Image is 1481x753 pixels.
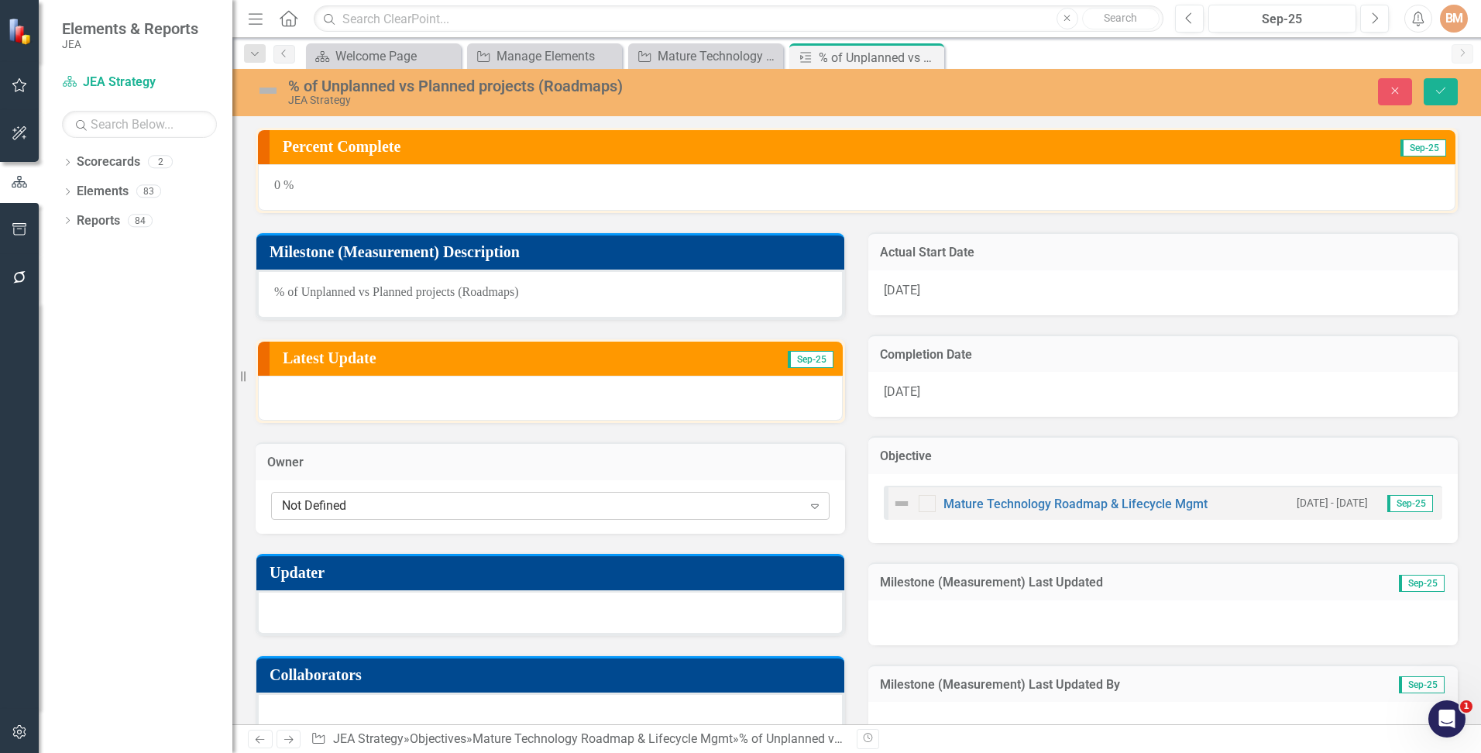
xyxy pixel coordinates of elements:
[335,46,457,66] div: Welcome Page
[288,95,929,106] div: JEA Strategy
[274,285,518,298] span: % of Unplanned vs Planned projects (Roadmaps)
[1297,496,1368,511] small: [DATE] - [DATE]
[270,564,837,581] h3: Updater
[267,456,833,469] h3: Owner
[892,494,911,513] img: Not Defined
[136,185,161,198] div: 83
[1387,495,1433,512] span: Sep-25
[1214,10,1351,29] div: Sep-25
[884,283,920,297] span: [DATE]
[880,576,1347,590] h3: Milestone (Measurement) Last Updated
[62,74,217,91] a: JEA Strategy
[410,731,466,746] a: Objectives
[471,46,618,66] a: Manage Elements
[1399,676,1445,693] span: Sep-25
[310,46,457,66] a: Welcome Page
[880,246,1446,260] h3: Actual Start Date
[943,497,1208,511] a: Mature Technology Roadmap & Lifecycle Mgmt
[880,678,1353,692] h3: Milestone (Measurement) Last Updated By
[1082,8,1160,29] button: Search
[1440,5,1468,33] button: BM
[632,46,779,66] a: Mature Technology Roadmap & Lifecycle Mgmt
[658,46,779,66] div: Mature Technology Roadmap & Lifecycle Mgmt
[77,212,120,230] a: Reports
[128,214,153,227] div: 84
[1460,700,1472,713] span: 1
[77,153,140,171] a: Scorecards
[311,731,845,748] div: » » »
[314,5,1163,33] input: Search ClearPoint...
[333,731,404,746] a: JEA Strategy
[148,156,173,169] div: 2
[270,243,837,260] h3: Milestone (Measurement) Description
[270,666,837,683] h3: Collaborators
[256,78,280,103] img: Not Defined
[283,349,649,366] h3: Latest Update
[739,731,1006,746] div: % of Unplanned vs Planned projects (Roadmaps)
[880,449,1446,463] h3: Objective
[884,384,920,399] span: [DATE]
[62,19,198,38] span: Elements & Reports
[880,348,1446,362] h3: Completion Date
[8,17,35,44] img: ClearPoint Strategy
[77,183,129,201] a: Elements
[283,138,1115,155] h3: Percent Complete
[1400,139,1446,156] span: Sep-25
[62,111,217,138] input: Search Below...
[282,497,802,514] div: Not Defined
[1428,700,1466,738] iframe: Intercom live chat
[497,46,618,66] div: Manage Elements
[1104,12,1137,24] span: Search
[1399,575,1445,592] span: Sep-25
[788,351,833,368] span: Sep-25
[472,731,733,746] a: Mature Technology Roadmap & Lifecycle Mgmt
[819,48,940,67] div: % of Unplanned vs Planned projects (Roadmaps)
[62,38,198,50] small: JEA
[288,77,929,95] div: % of Unplanned vs Planned projects (Roadmaps)
[258,164,1455,211] div: 0 %
[1208,5,1356,33] button: Sep-25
